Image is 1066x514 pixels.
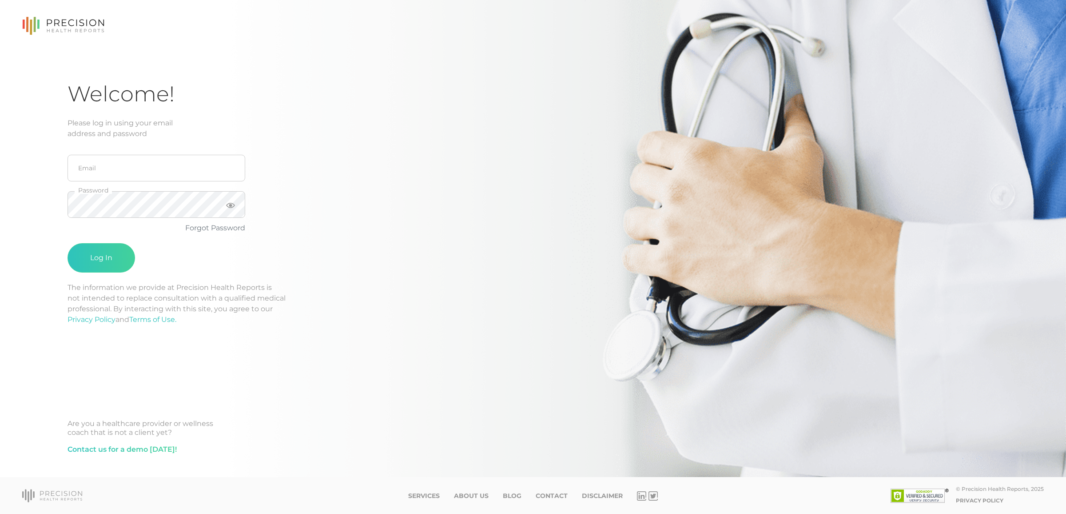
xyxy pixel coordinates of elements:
[891,489,949,503] img: SSL site seal - click to verify
[956,486,1044,492] div: © Precision Health Reports, 2025
[454,492,489,500] a: About Us
[68,315,115,324] a: Privacy Policy
[68,155,245,181] input: Email
[129,315,176,324] a: Terms of Use.
[68,282,998,325] p: The information we provide at Precision Health Reports is not intended to replace consultation wi...
[408,492,440,500] a: Services
[536,492,568,500] a: Contact
[582,492,623,500] a: Disclaimer
[68,81,998,107] h1: Welcome!
[68,118,998,139] div: Please log in using your email address and password
[68,444,177,455] a: Contact us for a demo [DATE]!
[68,419,998,437] div: Are you a healthcare provider or wellness coach that is not a client yet?
[185,224,245,232] a: Forgot Password
[956,497,1003,504] a: Privacy Policy
[503,492,521,500] a: Blog
[68,243,135,273] button: Log In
